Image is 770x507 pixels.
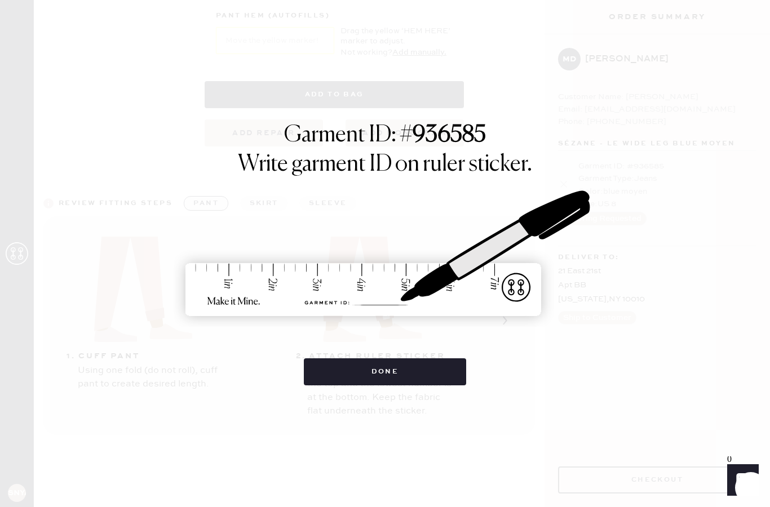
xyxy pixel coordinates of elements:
[716,456,765,505] iframe: Front Chat
[304,358,467,385] button: Done
[238,151,532,178] h1: Write garment ID on ruler sticker.
[413,124,486,146] strong: 936585
[174,161,596,347] img: ruler-sticker-sharpie.svg
[284,122,486,151] h1: Garment ID: #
